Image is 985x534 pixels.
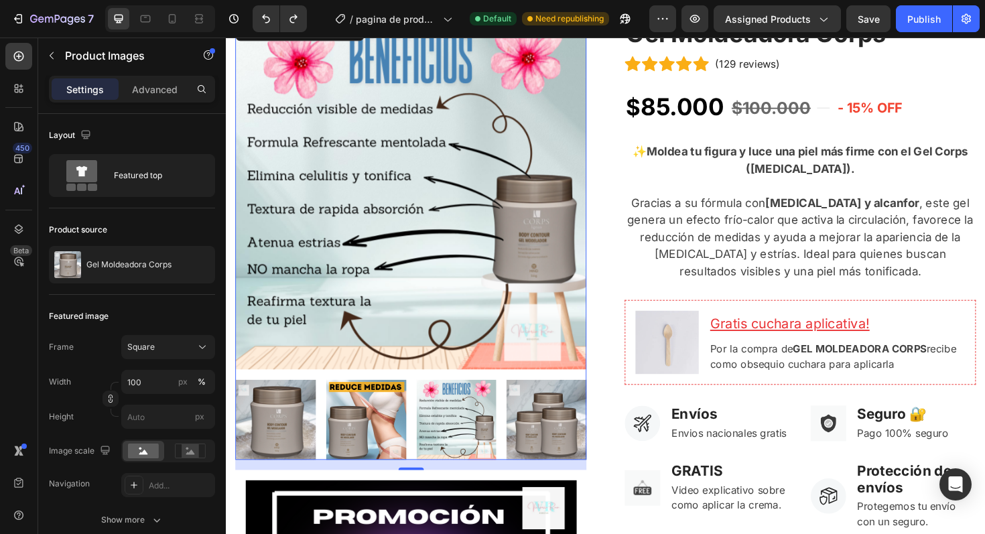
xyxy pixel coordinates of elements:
[198,376,206,388] div: %
[194,374,210,390] button: px
[446,114,786,146] strong: Moldea tu figura y luce una piel más firme con el Gel Corps ([MEDICAL_DATA]).
[49,127,94,145] div: Layout
[253,5,307,32] div: Undo/Redo
[483,13,511,25] span: Default
[149,480,212,492] div: Add...
[356,12,438,26] span: pagina de producto gel corps
[13,143,32,153] div: 450
[472,411,594,427] p: Envios nacionales gratis
[939,468,972,500] div: Open Intercom Messenger
[423,60,439,88] strong: $
[907,12,941,26] div: Publish
[669,488,793,521] p: Protegemos tu envío con un seguro.
[669,450,769,485] span: Protección de envíos
[896,5,952,32] button: Publish
[127,341,155,353] span: Square
[49,508,215,532] button: Show more
[439,58,527,88] strong: 85.000
[66,82,104,96] p: Settings
[472,450,525,468] span: GRATIS
[88,11,94,27] p: 7
[513,322,781,354] p: Por la compra de recibe como obsequio cuchara para aplicarla
[619,467,657,505] img: Alt Image
[195,411,204,421] span: px
[600,323,742,336] strong: GEL MOLDEADORA CORPS
[5,5,100,32] button: 7
[535,13,604,25] span: Need republishing
[114,160,196,191] div: Featured top
[121,335,215,359] button: Square
[572,168,734,182] strong: [MEDICAL_DATA] y alcanfor
[431,114,786,146] p: ✨
[472,471,592,487] p: Video explicativo sobre
[49,442,113,460] div: Image scale
[49,411,74,423] label: Height
[49,310,109,322] div: Featured image
[10,245,32,256] div: Beta
[645,59,719,91] pre: - 15% off
[350,12,353,26] span: /
[422,458,460,496] img: Alt Image
[175,374,191,390] button: %
[669,411,765,427] p: Pago 100% seguro
[49,224,107,236] div: Product source
[669,390,742,407] span: Seguro 🔐
[472,487,592,503] p: como aplicar la crema.
[178,376,188,388] div: px
[472,390,520,407] span: Envíos
[49,376,71,388] label: Width
[535,64,619,85] strong: $100.000
[86,260,172,269] p: Gel Moldeadora Corps
[425,168,791,255] p: Gracias a su fórmula con , este gel genera un efecto frío-calor que activa la circulación, favore...
[121,405,215,429] input: px
[54,251,81,278] img: product feature img
[49,478,90,490] div: Navigation
[619,390,657,427] img: Alt Image
[132,82,178,96] p: Advanced
[858,13,880,25] span: Save
[226,38,985,534] iframe: Design area
[714,5,841,32] button: Assigned Products
[101,513,163,527] div: Show more
[49,341,74,353] label: Frame
[846,5,891,32] button: Save
[725,12,811,26] span: Assigned Products
[121,370,215,394] input: px%
[513,295,681,312] u: Gratis cuchara aplicativa!
[65,48,179,64] p: Product Images
[434,289,501,356] img: Alt Image
[422,390,460,427] img: Alt Image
